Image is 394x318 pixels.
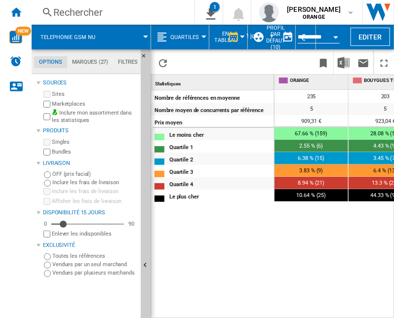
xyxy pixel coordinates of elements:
[298,155,325,161] span: 6.38 % (15)
[44,253,51,260] input: Toutes les références
[52,269,137,277] label: Vendues par plusieurs marchands
[155,117,274,126] div: Prix moyen
[43,79,137,87] div: Sources
[303,14,325,20] b: ORANGE
[44,171,51,178] input: OFF (prix facial)
[43,91,50,98] input: Sites
[266,25,285,50] span: Profil par défaut (10)
[299,143,323,149] span: 2.55 % (6)
[169,129,274,139] div: Le moins cher
[52,138,137,146] label: Singles
[384,106,387,112] span: 5
[169,154,274,164] div: Quartile 2
[52,188,137,195] label: Inclure les frais de livraison
[210,2,220,12] div: 1
[40,25,105,49] button: Telephonie gsm nu
[310,106,313,112] span: 5
[41,220,49,228] div: 0
[155,92,274,102] div: Nombre de références en moyenne
[169,191,274,201] div: Le plus cher
[259,2,279,22] img: profile.jpg
[15,27,31,36] span: NEW
[301,32,306,42] span: €
[52,170,137,178] label: OFF (prix facial)
[244,29,278,45] md-select: REPORTS.WIZARD.STEPS.REPORT.STEPS.REPORT_OPTIONS.PERIOD: 1 jour
[44,180,51,187] input: Inclure les frais de livraison
[44,262,51,269] input: Vendues par un seul marchand
[287,4,341,14] span: [PERSON_NAME]
[141,49,153,67] button: Masquer
[113,56,143,68] md-tab-item: Filtres
[246,33,261,40] div: 1 jour
[153,75,274,90] div: Sort None
[327,27,345,44] button: Open calendar
[126,220,137,228] div: 90
[43,139,50,146] input: Singles
[43,198,50,205] input: Afficher les frais de livraison
[43,127,137,135] div: Produits
[52,90,137,98] label: Sites
[52,109,58,115] img: mysite-bg-18x18.png
[43,101,50,108] input: Marketplaces
[156,25,204,49] div: Quartiles
[354,51,373,74] button: Envoyer ce rapport par email
[276,75,348,87] div: ORANGE
[44,270,51,277] input: Vendues par plusieurs marchands
[37,25,146,49] div: Telephonie gsm nu
[169,141,274,152] div: Quartile 1
[43,159,137,167] div: Livraison
[278,27,298,47] button: md-calendar
[374,51,394,74] button: Plein écran
[53,5,169,19] div: Rechercher
[153,51,173,74] button: Recharger
[43,231,50,238] input: Afficher les frais de livraison
[170,25,204,49] button: Quartiles
[43,149,50,156] input: Bundles
[381,93,390,100] span: 203
[290,77,346,84] span: ORANGE
[266,25,290,49] button: Profil par défaut (10)
[43,209,137,217] div: Disponibilité 15 Jours
[214,31,237,43] span: En Tableau
[155,104,274,115] div: Nombre moyen de concurrents par référence
[170,34,199,40] span: Quartiles
[43,188,50,195] input: Inclure les frais de livraison
[40,34,95,40] span: Telephonie gsm nu
[52,230,137,238] label: Enlever les indisponibles
[299,167,323,174] span: 3.83 % (9)
[296,25,316,49] md-menu: Currency
[155,81,181,86] span: Statistiques
[67,56,113,68] md-tab-item: Marques (27)
[52,109,137,124] label: Inclure mon assortiment dans les statistiques
[153,75,274,90] div: Statistiques Sort None
[307,93,316,100] span: 235
[169,166,274,176] div: Quartile 3
[52,179,137,186] label: Inclure les frais de livraison
[314,51,333,74] button: Créer un favoris
[52,252,137,260] label: Toutes les références
[295,130,328,137] span: 67.66 % (159)
[214,25,242,49] button: En Tableau
[43,111,50,123] input: Inclure mon assortiment dans les statistiques
[34,56,67,68] md-tab-item: Options
[52,148,137,156] label: Bundles
[253,25,290,49] div: Profil par défaut (10)
[9,31,22,43] img: wise-card.svg
[297,192,326,199] span: 10.64 % (25)
[298,180,325,186] span: 8.94 % (21)
[52,100,137,108] label: Marketplaces
[52,261,137,268] label: Vendues par un seul marchand
[338,57,350,69] img: excel-24x24.png
[334,51,354,74] button: Télécharger au format Excel
[52,198,137,205] label: Afficher les frais de livraison
[43,241,137,249] div: Exclusivité
[351,28,390,46] button: Editer
[169,178,274,189] div: Quartile 4
[301,25,311,49] button: €
[10,55,22,67] img: alerts-logo.svg
[301,118,321,124] span: 909,31 €
[51,219,124,229] md-slider: Disponibilité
